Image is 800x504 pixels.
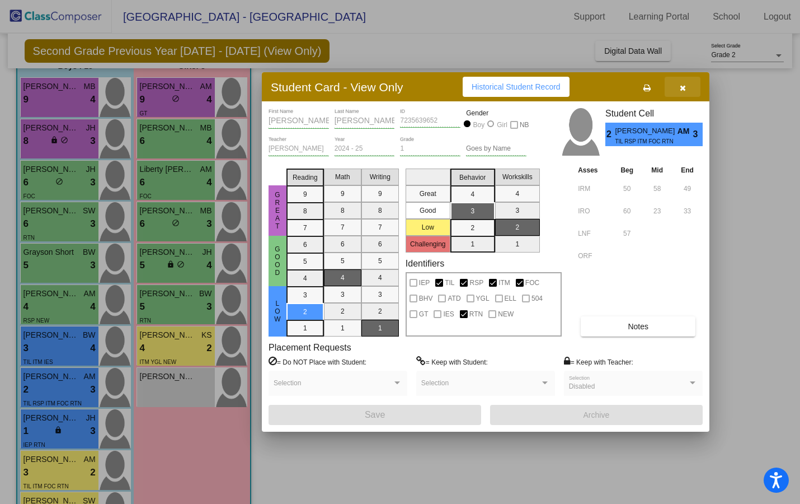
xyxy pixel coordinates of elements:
[466,145,526,153] input: goes by name
[269,342,351,353] label: Placement Requests
[469,276,483,290] span: RSP
[469,307,483,321] span: RTN
[419,292,433,305] span: BHV
[615,125,677,137] span: [PERSON_NAME]
[443,307,454,321] span: IES
[463,77,570,97] button: Historical Student Record
[419,276,430,290] span: IEP
[578,225,609,242] input: assessment
[564,356,633,367] label: = Keep with Teacher:
[269,145,329,153] input: teacher
[672,164,703,176] th: End
[520,118,529,132] span: NB
[583,410,610,419] span: Archive
[611,164,642,176] th: Beg
[472,82,561,91] span: Historical Student Record
[445,276,454,290] span: TIL
[496,120,507,130] div: Girl
[578,203,609,220] input: assessment
[448,292,460,305] span: ATD
[473,120,485,130] div: Boy
[272,245,283,277] span: Good
[416,356,488,367] label: = Keep with Student:
[498,276,510,290] span: ITM
[677,125,693,137] span: AM
[476,292,490,305] span: YGL
[466,108,526,118] mat-label: Gender
[335,145,395,153] input: year
[605,108,703,119] h3: Student Cell
[505,292,516,305] span: ELL
[575,164,611,176] th: Asses
[365,410,385,419] span: Save
[605,128,615,141] span: 2
[400,117,460,125] input: Enter ID
[271,80,403,94] h3: Student Card - View Only
[269,405,481,425] button: Save
[569,382,595,390] span: Disabled
[693,128,703,141] span: 3
[419,307,429,321] span: GT
[628,322,648,331] span: Notes
[272,300,283,323] span: Low
[578,180,609,197] input: assessment
[615,137,669,146] span: TIL RSP ITM FOC RTN
[490,405,703,425] button: Archive
[578,248,609,264] input: assessment
[642,164,672,176] th: Mid
[498,307,514,321] span: NEW
[400,145,460,153] input: grade
[406,258,444,269] label: Identifiers
[581,316,695,337] button: Notes
[531,292,543,305] span: 504
[272,191,283,230] span: Great
[269,356,366,367] label: = Do NOT Place with Student:
[525,276,539,290] span: FOC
